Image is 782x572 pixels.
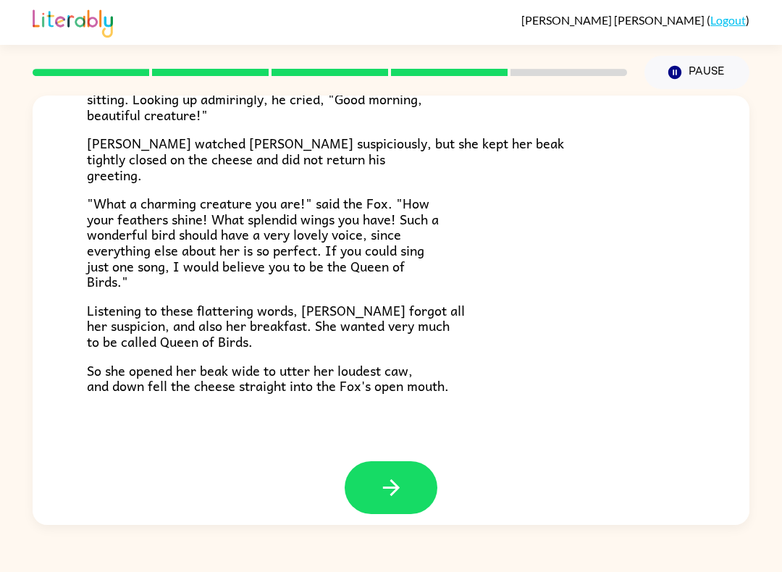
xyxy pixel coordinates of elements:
img: Literably [33,6,113,38]
span: So she opened her beak wide to utter her loudest caw, and down fell the cheese straight into the ... [87,360,449,397]
span: "What a charming creature you are!" said the Fox. "How your feathers shine! What splendid wings y... [87,193,439,292]
button: Pause [644,56,749,89]
span: Fox trotted to the foot of the tree in which [PERSON_NAME] was sitting. Looking up admiringly, he... [87,73,478,125]
span: [PERSON_NAME] watched [PERSON_NAME] suspiciously, but she kept her beak tightly closed on the che... [87,133,564,185]
span: Listening to these flattering words, [PERSON_NAME] forgot all her suspicion, and also her breakfa... [87,300,465,352]
a: Logout [710,13,746,27]
span: [PERSON_NAME] [PERSON_NAME] [521,13,707,27]
div: ( ) [521,13,749,27]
